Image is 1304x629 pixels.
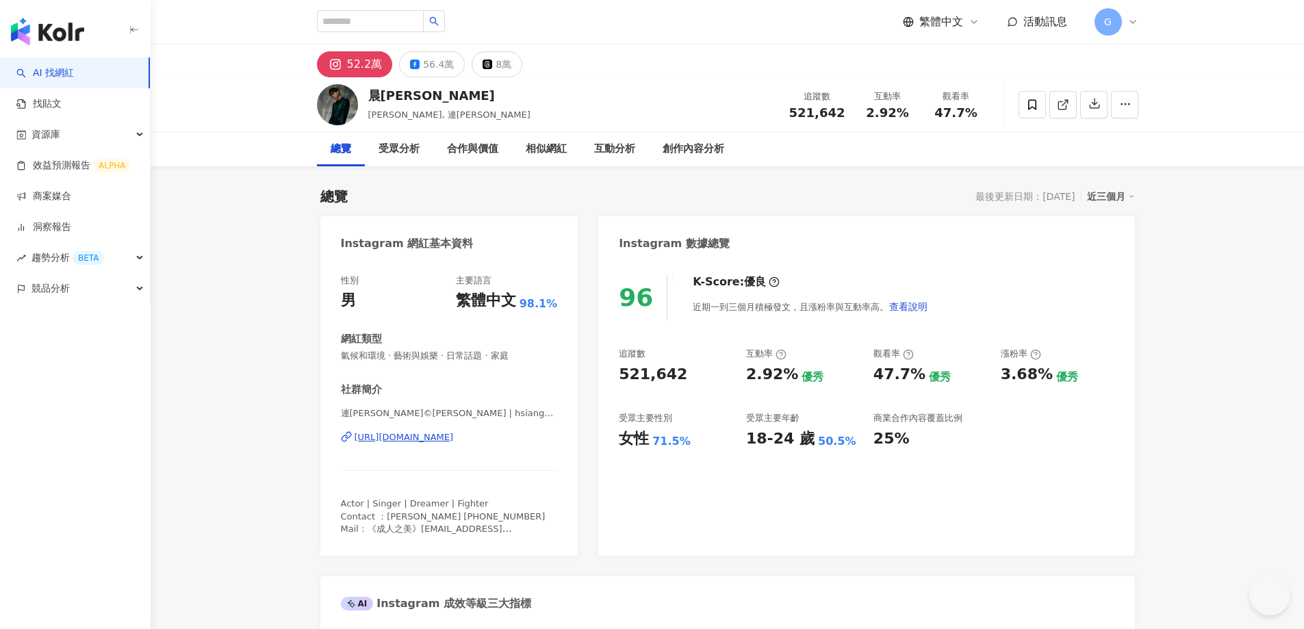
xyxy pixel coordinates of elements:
[746,412,800,424] div: 受眾主要年齡
[619,364,687,385] div: 521,642
[1056,370,1078,385] div: 優秀
[16,253,26,263] span: rise
[341,350,558,362] span: 氣候和環境 · 藝術與娛樂 · 日常話題 · 家庭
[11,18,84,45] img: logo
[456,274,491,287] div: 主要語言
[317,84,358,125] img: KOL Avatar
[341,383,382,397] div: 社群簡介
[368,87,530,104] div: 晨[PERSON_NAME]
[919,14,963,29] span: 繁體中文
[619,283,653,311] div: 96
[16,190,71,203] a: 商案媒合
[873,364,925,385] div: 47.7%
[341,431,558,444] a: [URL][DOMAIN_NAME]
[818,434,856,449] div: 50.5%
[341,596,531,611] div: Instagram 成效等級三大指標
[31,273,70,304] span: 競品分析
[320,187,348,206] div: 總覽
[379,141,420,157] div: 受眾分析
[341,597,374,611] div: AI
[744,274,766,290] div: 優良
[746,348,787,360] div: 互動率
[16,220,71,234] a: 洞察報告
[1087,188,1135,205] div: 近三個月
[619,236,730,251] div: Instagram 數據總覽
[347,55,383,74] div: 52.2萬
[526,141,567,157] div: 相似網紅
[866,106,908,120] span: 2.92%
[1001,364,1053,385] div: 3.68%
[888,293,928,320] button: 查看說明
[16,66,74,80] a: searchAI 找網紅
[31,119,60,150] span: 資源庫
[873,412,962,424] div: 商業合作內容覆蓋比例
[873,428,910,450] div: 25%
[341,332,382,346] div: 網紅類型
[341,407,558,420] span: 連[PERSON_NAME]©[PERSON_NAME] | hsiang_5208
[368,110,530,120] span: [PERSON_NAME], 連[PERSON_NAME]
[789,90,845,103] div: 追蹤數
[663,141,724,157] div: 創作內容分析
[341,498,546,546] span: Actor | Singer | Dreamer | Fighter Contact ：[PERSON_NAME] [PHONE_NUMBER] Mail：《成人之美》[EMAIL_ADDRES...
[619,412,672,424] div: 受眾主要性別
[619,348,645,360] div: 追蹤數
[16,159,131,172] a: 效益預測報告ALPHA
[73,251,104,265] div: BETA
[934,106,977,120] span: 47.7%
[520,296,558,311] span: 98.1%
[975,191,1075,202] div: 最後更新日期：[DATE]
[619,428,649,450] div: 女性
[889,301,928,312] span: 查看說明
[1104,14,1112,29] span: G
[341,290,356,311] div: 男
[31,242,104,273] span: 趨勢分析
[355,431,454,444] div: [URL][DOMAIN_NAME]
[399,51,465,77] button: 56.4萬
[652,434,691,449] div: 71.5%
[429,16,439,26] span: search
[693,274,780,290] div: K-Score :
[746,364,798,385] div: 2.92%
[789,105,845,120] span: 521,642
[496,55,511,74] div: 8萬
[317,51,393,77] button: 52.2萬
[423,55,454,74] div: 56.4萬
[341,236,474,251] div: Instagram 網紅基本資料
[693,293,928,320] div: 近期一到三個月積極發文，且漲粉率與互動率高。
[930,90,982,103] div: 觀看率
[1249,574,1290,615] iframe: Help Scout Beacon - Open
[1023,15,1067,28] span: 活動訊息
[472,51,522,77] button: 8萬
[802,370,823,385] div: 優秀
[16,97,62,111] a: 找貼文
[746,428,815,450] div: 18-24 歲
[456,290,516,311] div: 繁體中文
[447,141,498,157] div: 合作與價值
[341,274,359,287] div: 性別
[594,141,635,157] div: 互動分析
[862,90,914,103] div: 互動率
[331,141,351,157] div: 總覽
[929,370,951,385] div: 優秀
[1001,348,1041,360] div: 漲粉率
[873,348,914,360] div: 觀看率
